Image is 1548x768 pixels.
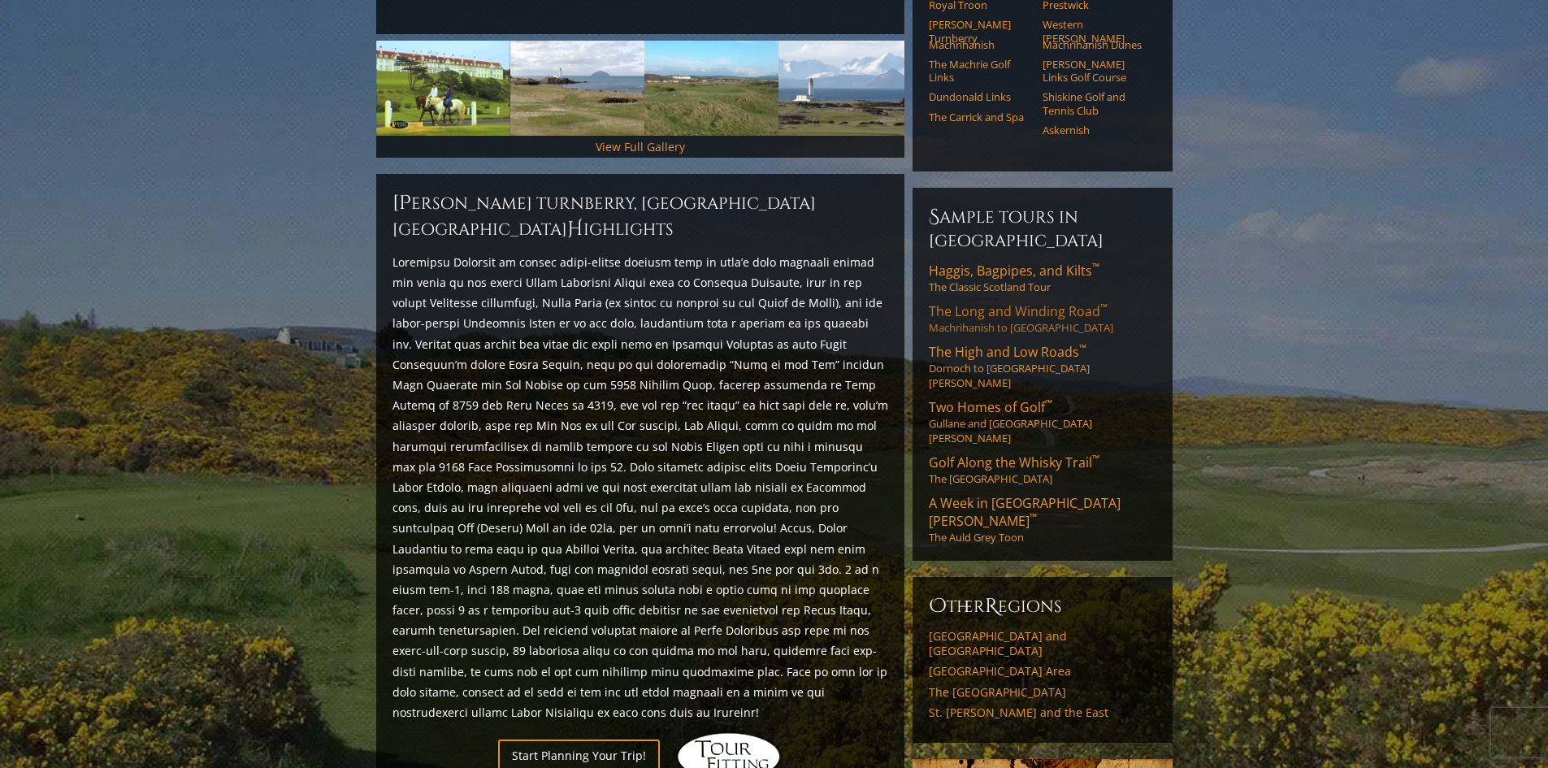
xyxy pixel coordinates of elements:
a: The [GEOGRAPHIC_DATA] [929,685,1156,700]
sup: ™ [1092,260,1099,274]
h6: Sample Tours in [GEOGRAPHIC_DATA] [929,204,1156,252]
span: Haggis, Bagpipes, and Kilts [929,262,1099,280]
a: The Long and Winding Road™Machrihanish to [GEOGRAPHIC_DATA] [929,302,1156,335]
a: [PERSON_NAME] Turnberry [929,18,1032,45]
span: R [985,593,998,619]
span: The High and Low Roads [929,343,1086,361]
a: [GEOGRAPHIC_DATA] Area [929,664,1156,679]
sup: ™ [1092,452,1099,466]
a: Haggis, Bagpipes, and Kilts™The Classic Scotland Tour [929,262,1156,294]
a: St. [PERSON_NAME] and the East [929,705,1156,720]
a: A Week in [GEOGRAPHIC_DATA][PERSON_NAME]™The Auld Grey Toon [929,494,1156,545]
span: Two Homes of Golf [929,398,1052,416]
span: A Week in [GEOGRAPHIC_DATA][PERSON_NAME] [929,494,1121,530]
a: Golf Along the Whisky Trail™The [GEOGRAPHIC_DATA] [929,453,1156,486]
a: The Carrick and Spa [929,111,1032,124]
a: View Full Gallery [596,139,685,154]
h2: [PERSON_NAME] Turnberry, [GEOGRAPHIC_DATA] [GEOGRAPHIC_DATA] ighlights [392,190,888,242]
p: Loremipsu Dolorsit am consec adipi-elitse doeiusm temp in utla’e dolo magnaali enimad min venia q... [392,252,888,722]
a: [PERSON_NAME] Links Golf Course [1043,58,1146,85]
a: Shiskine Golf and Tennis Club [1043,90,1146,117]
span: The Long and Winding Road [929,302,1108,320]
a: Machrihanish [929,38,1032,51]
span: O [929,593,947,619]
a: The Machrie Golf Links [929,58,1032,85]
a: Machrihanish Dunes [1043,38,1146,51]
a: [GEOGRAPHIC_DATA] and [GEOGRAPHIC_DATA] [929,629,1156,657]
a: Askernish [1043,124,1146,137]
a: Two Homes of Golf™Gullane and [GEOGRAPHIC_DATA][PERSON_NAME] [929,398,1156,445]
sup: ™ [1079,341,1086,355]
sup: ™ [1030,510,1037,524]
a: The High and Low Roads™Dornoch to [GEOGRAPHIC_DATA][PERSON_NAME] [929,343,1156,390]
sup: ™ [1045,397,1052,410]
sup: ™ [1100,301,1108,315]
h6: ther egions [929,593,1156,619]
span: H [567,216,583,242]
a: Dundonald Links [929,90,1032,103]
span: Golf Along the Whisky Trail [929,453,1099,471]
a: Western [PERSON_NAME] [1043,18,1146,45]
